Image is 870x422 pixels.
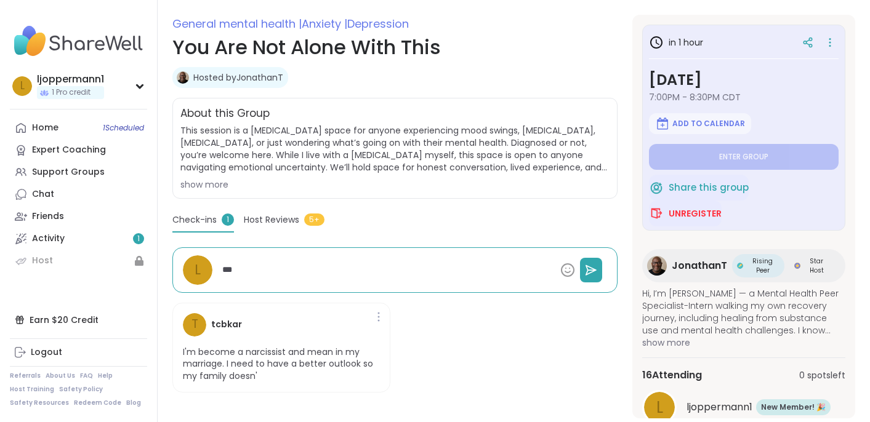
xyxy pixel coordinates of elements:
div: Chat [32,188,54,201]
span: JonathanT [672,258,727,273]
div: Friends [32,210,64,223]
div: Host [32,255,53,267]
a: Support Groups [10,161,147,183]
span: 1 [222,213,234,226]
a: Blog [126,399,141,407]
span: 16 Attending [642,368,702,383]
span: General mental health | [172,16,302,31]
span: 7:00PM - 8:30PM CDT [649,91,839,103]
h3: in 1 hour [649,35,703,50]
button: Share this group [649,175,749,201]
div: Activity [32,233,65,245]
img: ShareWell Logomark [655,116,670,131]
a: Activity1 [10,228,147,250]
div: Home [32,122,58,134]
p: I'm become a narcissist and mean in my marriage. I need to have a better outlook so my family doesn' [183,346,380,383]
span: New Member! 🎉 [761,402,826,413]
div: Earn $20 Credit [10,309,147,331]
a: Help [98,372,113,380]
button: Enter group [649,144,839,170]
div: Expert Coaching [32,144,106,156]
span: Hi, I’m [PERSON_NAME] — a Mental Health Peer Specialist-Intern walking my own recovery journey, i... [642,287,845,336]
a: Safety Policy [59,385,103,394]
span: l [195,259,201,281]
img: Star Host [794,263,800,269]
a: Logout [10,341,147,364]
div: Logout [31,346,62,359]
span: Check-ins [172,213,217,226]
img: ShareWell Logomark [649,180,664,195]
a: Redeem Code [74,399,121,407]
div: ljoppermann1 [37,73,104,86]
span: Share this group [669,181,749,195]
div: Support Groups [32,166,105,178]
h2: About this Group [180,106,270,122]
span: Add to Calendar [672,119,745,129]
span: l [656,396,663,420]
a: About Us [46,372,75,380]
img: JonathanT [647,256,667,276]
a: JonathanTJonathanTRising PeerRising PeerStar HostStar Host [642,249,845,282]
span: l [20,78,25,94]
span: 1 Pro credit [52,87,91,98]
button: Unregister [649,201,722,226]
span: Host Reviews [244,213,299,226]
a: Friends [10,205,147,228]
span: 1 Scheduled [103,123,144,133]
a: Home1Scheduled [10,117,147,139]
span: 5+ [304,213,324,226]
span: show more [642,336,845,349]
a: Expert Coaching [10,139,147,161]
img: ShareWell Nav Logo [10,20,147,63]
img: JonathanT [177,71,189,84]
a: Referrals [10,372,41,380]
span: Rising Peer [746,257,779,275]
span: Star Host [803,257,831,275]
span: Unregister [669,207,722,220]
span: Anxiety | [302,16,347,31]
span: Depression [347,16,409,31]
a: FAQ [80,372,93,380]
a: Chat [10,183,147,205]
a: Hosted byJonathanT [193,71,283,84]
span: 1 [137,234,140,244]
h3: [DATE] [649,69,839,91]
img: ShareWell Logomark [649,206,664,221]
span: 0 spots left [799,369,845,382]
img: Rising Peer [737,263,743,269]
a: Host [10,250,147,272]
a: Host Training [10,385,54,394]
span: t [191,316,198,333]
button: Add to Calendar [649,113,751,134]
span: Enter group [719,152,768,162]
div: show more [180,178,610,191]
a: Safety Resources [10,399,69,407]
h4: tcbkar [211,318,242,331]
h1: You Are Not Alone With This [172,33,618,62]
span: ljoppermann1 [687,400,752,415]
span: This session is a [MEDICAL_DATA] space for anyone experiencing mood swings, [MEDICAL_DATA], [MEDI... [180,124,610,173]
